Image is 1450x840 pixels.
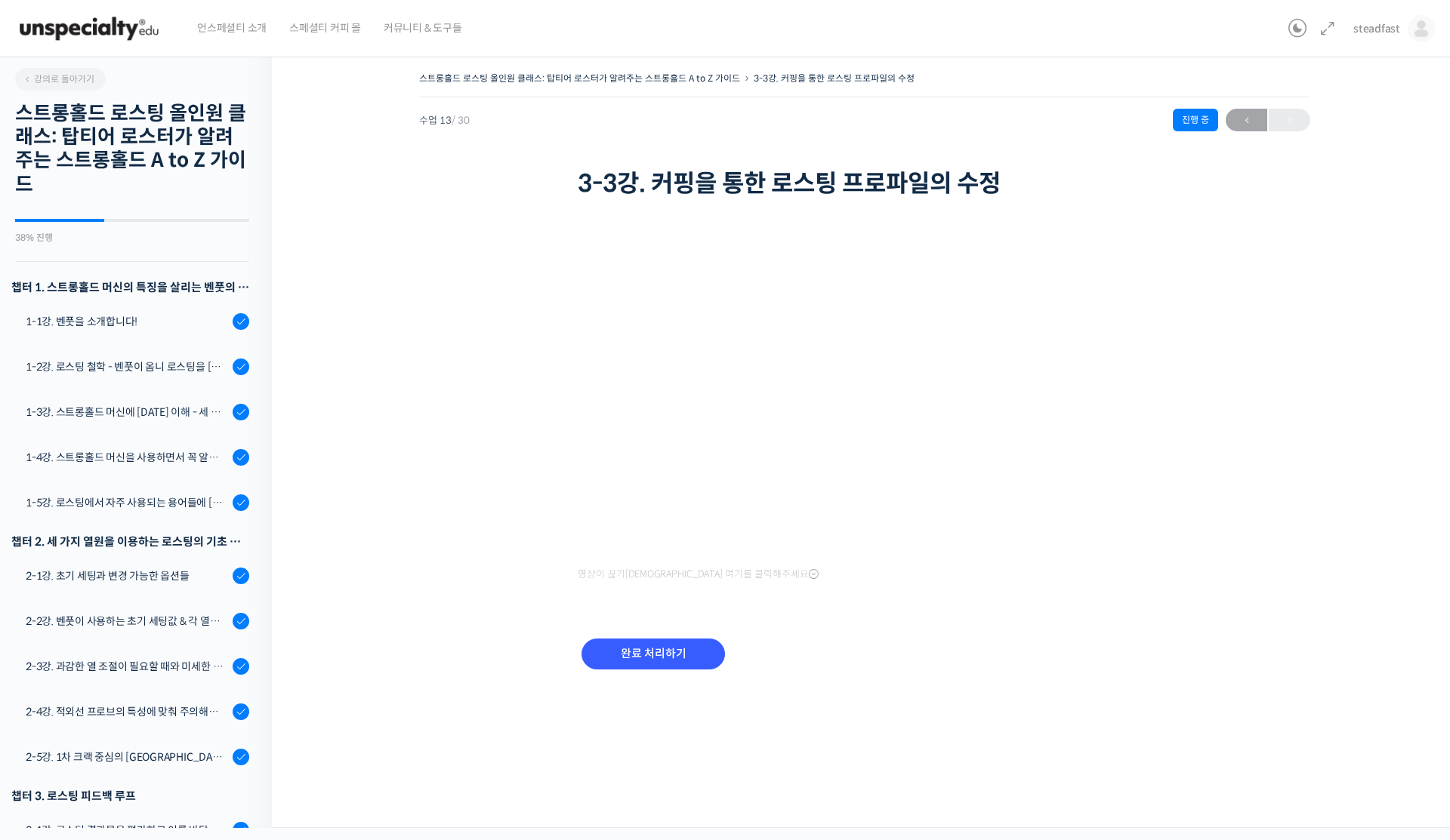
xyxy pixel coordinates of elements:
div: 2-3강. 과감한 열 조절이 필요할 때와 미세한 열 조절이 필요할 때 [26,658,228,675]
div: 1-1강. 벤풋을 소개합니다! [26,313,228,330]
div: 3-1강. 로스팅 결과물을 평가하고 이를 바탕으로 프로파일을 설계하는 방법 [26,822,228,838]
h2: 스트롱홀드 로스팅 올인원 클래스: 탑티어 로스터가 알려주는 스트롱홀드 A to Z 가이드 [15,102,249,196]
span: ← [1226,110,1267,131]
div: 챕터 2. 세 가지 열원을 이용하는 로스팅의 기초 설계 [11,531,249,552]
div: 2-5강. 1차 크랙 중심의 [GEOGRAPHIC_DATA]에 관하여 [26,749,228,765]
div: 2-1강. 초기 세팅과 변경 가능한 옵션들 [26,568,228,584]
a: ←이전 [1226,109,1267,131]
span: 수업 13 [419,115,470,125]
a: 3-3강. 커핑을 통한 로스팅 프로파일의 수정 [754,72,915,84]
div: 챕터 3. 로스팅 피드백 루프 [11,786,249,806]
span: 영상이 끊기[DEMOGRAPHIC_DATA] 여기를 클릭해주세요 [578,568,819,580]
div: 2-4강. 적외선 프로브의 특성에 맞춰 주의해야 할 점들 [26,703,228,720]
span: 강의로 돌아가기 [23,73,94,85]
div: 2-2강. 벤풋이 사용하는 초기 세팅값 & 각 열원이 하는 역할 [26,613,228,629]
div: 1-2강. 로스팅 철학 - 벤풋이 옴니 로스팅을 [DATE] 않는 이유 [26,358,228,375]
div: 1-5강. 로스팅에서 자주 사용되는 용어들에 [DATE] 이해 [26,494,228,511]
h1: 3-3강. 커핑을 통한 로스팅 프로파일의 수정 [578,169,1152,198]
input: 완료 처리하기 [582,638,725,669]
span: steadfast [1353,22,1400,35]
div: 38% 진행 [15,233,249,242]
div: 진행 중 [1173,109,1218,131]
span: / 30 [452,114,470,127]
div: 1-3강. 스트롱홀드 머신에 [DATE] 이해 - 세 가지 열원이 만들어내는 변화 [26,404,228,420]
h3: 챕터 1. 스트롱홀드 머신의 특징을 살리는 벤풋의 로스팅 방식 [11,277,249,297]
a: 스트롱홀드 로스팅 올인원 클래스: 탑티어 로스터가 알려주는 스트롱홀드 A to Z 가이드 [419,72,740,84]
div: 1-4강. 스트롱홀드 머신을 사용하면서 꼭 알고 있어야 할 유의사항 [26,449,228,466]
a: 강의로 돌아가기 [15,68,106,91]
